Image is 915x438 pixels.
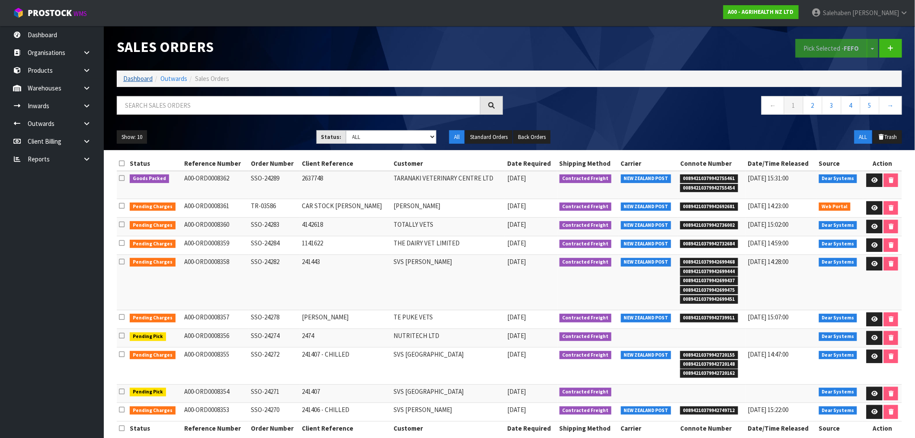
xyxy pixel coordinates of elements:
span: 00894210379942699451 [680,295,738,304]
span: 00894210379942755461 [680,174,738,183]
a: 3 [822,96,841,115]
span: Pending Charges [130,351,176,360]
td: SVS [PERSON_NAME] [392,403,505,422]
span: Dear Systems [819,258,857,267]
span: 00894210379942699475 [680,286,738,295]
span: [DATE] [507,313,526,321]
td: TR-03586 [249,199,300,217]
span: [DATE] [507,350,526,358]
button: All [449,130,464,144]
span: NEW ZEALAND POST [621,314,672,322]
span: NEW ZEALAND POST [621,174,672,183]
th: Date Required [505,157,557,171]
td: 241407 [300,384,392,403]
span: 00894210379942720148 [680,360,738,369]
td: 2474 [300,329,392,348]
td: [PERSON_NAME] [300,310,392,329]
span: 00894210379942699444 [680,267,738,276]
th: Shipping Method [557,421,619,435]
th: Reference Number [182,157,249,171]
span: Contracted Freight [560,351,612,360]
td: TARANAKI VETERINARY CENTRE LTD [392,171,505,199]
th: Source [817,157,863,171]
span: NEW ZEALAND POST [621,351,672,360]
td: SSO-24278 [249,310,300,329]
span: 00894210379942749712 [680,406,738,415]
td: A00-ORD0008355 [182,347,249,384]
a: A00 - AGRIHEALTH NZ LTD [723,5,799,19]
span: NEW ZEALAND POST [621,258,672,267]
th: Source [817,421,863,435]
th: Client Reference [300,157,392,171]
span: [DATE] [507,332,526,340]
th: Customer [392,157,505,171]
span: [DATE] [507,239,526,247]
span: [DATE] 15:22:00 [748,406,788,414]
td: SVS [PERSON_NAME] [392,254,505,310]
td: A00-ORD0008356 [182,329,249,348]
span: Contracted Freight [560,388,612,396]
span: Contracted Freight [560,240,612,248]
span: Pending Charges [130,203,176,211]
span: [DATE] 14:28:00 [748,258,788,266]
strong: Status: [321,133,342,141]
span: Contracted Freight [560,203,612,211]
td: NUTRITECH LTD [392,329,505,348]
span: Dear Systems [819,388,857,396]
th: Status [128,421,182,435]
td: SVS [GEOGRAPHIC_DATA] [392,347,505,384]
th: Carrier [619,421,678,435]
span: Dear Systems [819,240,857,248]
span: 00894210379942736002 [680,221,738,230]
td: SVS [GEOGRAPHIC_DATA] [392,384,505,403]
th: Date Required [505,421,557,435]
td: SSO-24284 [249,236,300,254]
td: 241407 - CHILLED [300,347,392,384]
span: 00894210379942720162 [680,369,738,378]
img: cube-alt.png [13,7,24,18]
span: NEW ZEALAND POST [621,221,672,230]
td: SSO-24289 [249,171,300,199]
span: 00894210379942692681 [680,203,738,211]
span: Sales Orders [195,74,229,83]
span: 00894210379942699437 [680,277,738,285]
span: Dear Systems [819,174,857,183]
span: Dear Systems [819,351,857,360]
td: SSO-24271 [249,384,300,403]
span: [DATE] 14:59:00 [748,239,788,247]
a: 5 [860,96,880,115]
span: [DATE] 14:23:00 [748,202,788,210]
span: Contracted Freight [560,258,612,267]
span: [PERSON_NAME] [852,9,899,17]
td: 1141622 [300,236,392,254]
td: 241443 [300,254,392,310]
th: Connote Number [678,421,745,435]
button: Show: 10 [117,130,147,144]
td: TOTALLY VETS [392,217,505,236]
span: Web Portal [819,203,851,211]
span: Contracted Freight [560,314,612,322]
a: 1 [784,96,803,115]
span: NEW ZEALAND POST [621,406,672,415]
span: Dear Systems [819,314,857,322]
input: Search sales orders [117,96,480,115]
nav: Page navigation [516,96,902,117]
h1: Sales Orders [117,39,503,55]
td: THE DAIRY VET LIMITED [392,236,505,254]
span: Pending Pick [130,332,166,341]
button: Back Orders [513,130,550,144]
td: [PERSON_NAME] [392,199,505,217]
span: Contracted Freight [560,332,612,341]
span: 00894210379942720155 [680,351,738,360]
span: [DATE] [507,220,526,229]
td: A00-ORD0008353 [182,403,249,422]
span: [DATE] [507,258,526,266]
td: SSO-24270 [249,403,300,422]
span: Pending Charges [130,258,176,267]
th: Customer [392,421,505,435]
span: Pending Charges [130,314,176,322]
th: Date/Time Released [745,157,816,171]
th: Action [863,157,902,171]
td: A00-ORD0008360 [182,217,249,236]
a: 4 [841,96,861,115]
